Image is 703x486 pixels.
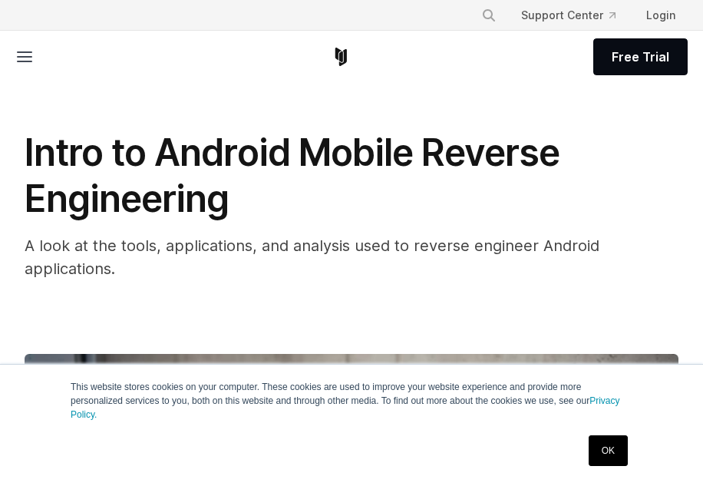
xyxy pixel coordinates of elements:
span: Free Trial [612,48,669,66]
a: Support Center [509,2,628,29]
button: Search [475,2,503,29]
a: OK [589,435,628,466]
a: Free Trial [593,38,688,75]
a: Login [634,2,688,29]
div: Navigation Menu [469,2,688,29]
p: This website stores cookies on your computer. These cookies are used to improve your website expe... [71,380,632,422]
span: Intro to Android Mobile Reverse Engineering [25,130,559,221]
a: Corellium Home [332,48,351,66]
span: A look at the tools, applications, and analysis used to reverse engineer Android applications. [25,236,599,278]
